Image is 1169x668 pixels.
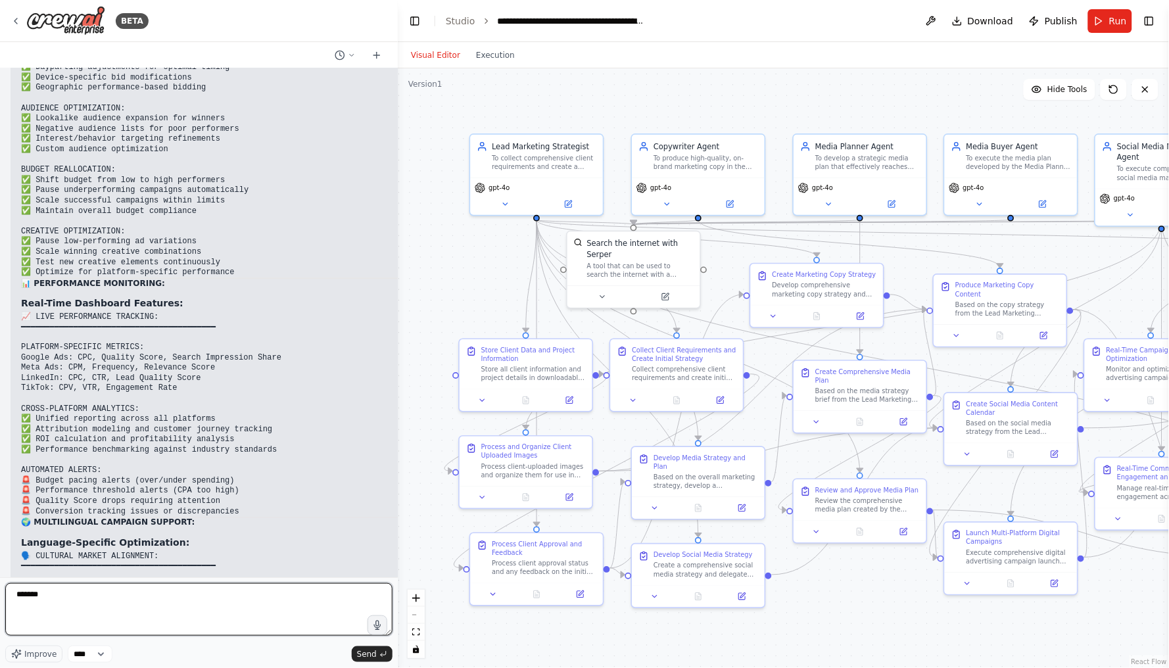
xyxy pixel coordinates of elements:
[531,220,704,537] g: Edge from e9a2091b-10d8-4e6c-8063-2af37539bec8 to 6633bb94-8a88-4d73-8d00-4d1f96152405
[21,298,183,308] strong: Real-Time Dashboard Features:
[966,548,1071,565] div: Execute comprehensive digital advertising campaign launch across Google Ads, Meta Ads (Facebook/I...
[676,502,721,515] button: No output available
[676,590,721,604] button: No output available
[654,561,758,579] div: Create a comprehensive social media strategy and delegate social media management tasks to the So...
[632,346,736,363] div: Collect Client Requirements and Create Initial Strategy
[916,304,944,402] g: Edge from 656d2304-9148-4eb8-9e96-1449bbc07629 to b6d4528e-d883-41a1-9eb6-93e967341d0c
[1025,329,1062,343] button: Open in side panel
[943,393,1078,466] div: Create Social Media Content CalendarBased on the social media strategy from the Lead Marketing St...
[24,649,57,659] span: Improve
[632,366,736,383] div: Collect comprehensive client requirements and create initial marketing strategy. Analyze all prov...
[531,220,542,526] g: Edge from e9a2091b-10d8-4e6c-8063-2af37539bec8 to 564f0aff-5df1-4695-a99e-97bcd81259e8
[773,281,877,298] div: Develop comprehensive marketing copy strategy and delegate specific copy creation tasks to the Co...
[116,13,149,29] div: BETA
[815,141,920,152] div: Media Planner Agent
[5,646,62,663] button: Improve
[966,154,1071,171] div: To execute the media plan developed by the Media Planner by setting up campaigns, managing ad pla...
[481,443,586,460] div: Process and Organize Client Uploaded Images
[837,525,882,538] button: No output available
[947,9,1019,33] button: Download
[723,502,760,515] button: Open in side panel
[1114,195,1135,203] span: gpt-4o
[561,588,598,601] button: Open in side panel
[631,133,766,216] div: Copywriter AgentTo produce high-quality, on-brand marketing copy in the selected language style: ...
[551,394,588,407] button: Open in side panel
[503,394,548,407] button: No output available
[793,479,928,544] div: Review and Approve Media PlanReview the comprehensive media plan created by the Media Planner Age...
[1140,12,1158,30] button: Show right sidebar
[955,300,1060,318] div: Based on the copy strategy from the Lead Marketing Strategist and ad format requirements from the...
[408,624,425,641] button: fit view
[885,416,922,429] button: Open in side panel
[772,423,938,581] g: Edge from 6633bb94-8a88-4d73-8d00-4d1f96152405 to e8bf795f-e91b-4fca-acef-d435b257a016
[943,521,1078,595] div: Launch Multi-Platform Digital CampaignsExecute comprehensive digital advertising campaign launch ...
[469,133,604,216] div: Lead Marketing StrategistTo collect comprehensive client requirements and create a data-driven ma...
[654,473,758,490] div: Based on the overall marketing strategy, develop a comprehensive media strategy and delegate medi...
[352,646,393,662] button: Send
[408,607,425,624] button: zoom out
[966,400,1071,417] div: Create Social Media Content Calendar
[978,329,1023,343] button: No output available
[773,270,876,279] div: Create Marketing Copy Strategy
[890,289,927,315] g: Edge from 2a2857b0-ceec-42ec-b252-0a673a6bfda2 to b6d4528e-d883-41a1-9eb6-93e967341d0c
[521,220,542,332] g: Edge from e9a2091b-10d8-4e6c-8063-2af37539bec8 to 67737f2e-c960-4c5d-a620-4b9aea4372ae
[408,590,425,658] div: React Flow controls
[837,416,882,429] button: No output available
[927,304,1085,434] g: Edge from b6d4528e-d883-41a1-9eb6-93e967341d0c to e8bf795f-e91b-4fca-acef-d435b257a016
[406,12,424,30] button: Hide left sidebar
[815,497,920,514] div: Review the comprehensive media plan created by the Media Planner Agent to ensure it aligns with c...
[458,339,593,412] div: Store Client Data and Project InformationStore all client information and project details in down...
[988,577,1034,590] button: No output available
[468,47,523,63] button: Execution
[631,543,766,608] div: Develop Social Media StrategyCreate a comprehensive social media strategy and delegate social med...
[772,391,787,488] g: Edge from ea44316f-3faf-422b-b2d9-915d46c043a3 to 656d2304-9148-4eb8-9e96-1449bbc07629
[654,551,753,560] div: Develop Social Media Strategy
[469,533,604,606] div: Process Client Approval and FeedbackProcess client approval status and any feedback on the initia...
[963,183,984,192] span: gpt-4o
[503,491,548,504] button: No output available
[587,262,694,279] div: A tool that can be used to search the internet with a search_query. Supports different search typ...
[955,281,1060,298] div: Produce Marketing Copy Content
[408,79,442,89] div: Version 1
[408,641,425,658] button: toggle interactivity
[610,563,625,581] g: Edge from 564f0aff-5df1-4695-a99e-97bcd81259e8 to 6633bb94-8a88-4d73-8d00-4d1f96152405
[1012,198,1073,211] button: Open in side panel
[654,394,700,407] button: No output available
[600,423,938,477] g: Edge from aaf4c9f8-c057-44c0-a722-86814b5d5c2b to e8bf795f-e91b-4fca-acef-d435b257a016
[21,538,189,548] strong: Language-Specific Optimization:
[492,560,596,577] div: Process client approval status and any feedback on the initial marketing strategy. If client is "...
[654,454,758,471] div: Develop Media Strategy and Plan
[574,238,583,247] img: SerperDevTool
[693,220,1005,268] g: Edge from 29eefb1c-d66e-4fb4-9d66-f4ec21cbc91f to b6d4528e-d883-41a1-9eb6-93e967341d0c
[446,16,475,26] a: Studio
[492,141,596,152] div: Lead Marketing Strategist
[988,448,1034,461] button: No output available
[933,274,1068,347] div: Produce Marketing Copy ContentBased on the copy strategy from the Lead Marketing Strategist and a...
[21,279,165,288] strong: 📊 PERFORMANCE MONITORING:
[357,649,377,659] span: Send
[650,183,671,192] span: gpt-4o
[492,540,596,557] div: Process Client Approval and Feedback
[21,312,281,516] code: 📈 LIVE PERFORMANCE TRACKING: ━━━━━━━━━━━━━━━━━━━━━━━━━━━━━━━━━━━━━━━━━ PLATFORM-SPECIFIC METRICS:...
[408,590,425,607] button: zoom in
[1047,84,1087,95] span: Hide Tools
[1024,9,1083,33] button: Publish
[966,529,1071,546] div: Launch Multi-Platform Digital Campaigns
[1109,14,1127,28] span: Run
[403,47,468,63] button: Visual Editor
[966,141,1071,152] div: Media Buyer Agent
[635,291,696,304] button: Open in side panel
[514,588,560,601] button: No output available
[610,289,744,574] g: Edge from 564f0aff-5df1-4695-a99e-97bcd81259e8 to 2a2857b0-ceec-42ec-b252-0a673a6bfda2
[1157,220,1167,450] g: Edge from 8871ab12-028b-435a-94bb-4febfd100577 to 8962473a-14cb-4a06-9bec-3ecec2cea290
[654,154,758,171] div: To produce high-quality, on-brand marketing copy in the selected language style: {content_languag...
[610,477,625,574] g: Edge from 564f0aff-5df1-4695-a99e-97bcd81259e8 to ea44316f-3faf-422b-b2d9-915d46c043a3
[654,141,758,152] div: Copywriter Agent
[1036,448,1073,461] button: Open in side panel
[531,220,704,440] g: Edge from e9a2091b-10d8-4e6c-8063-2af37539bec8 to ea44316f-3faf-422b-b2d9-915d46c043a3
[794,310,840,323] button: No output available
[481,346,586,363] div: Store Client Data and Project Information
[481,462,586,479] div: Process client-uploaded images and organize them for use in marketing campaigns. Access uploaded ...
[587,238,694,260] div: Search the internet with Serper
[700,198,761,211] button: Open in side panel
